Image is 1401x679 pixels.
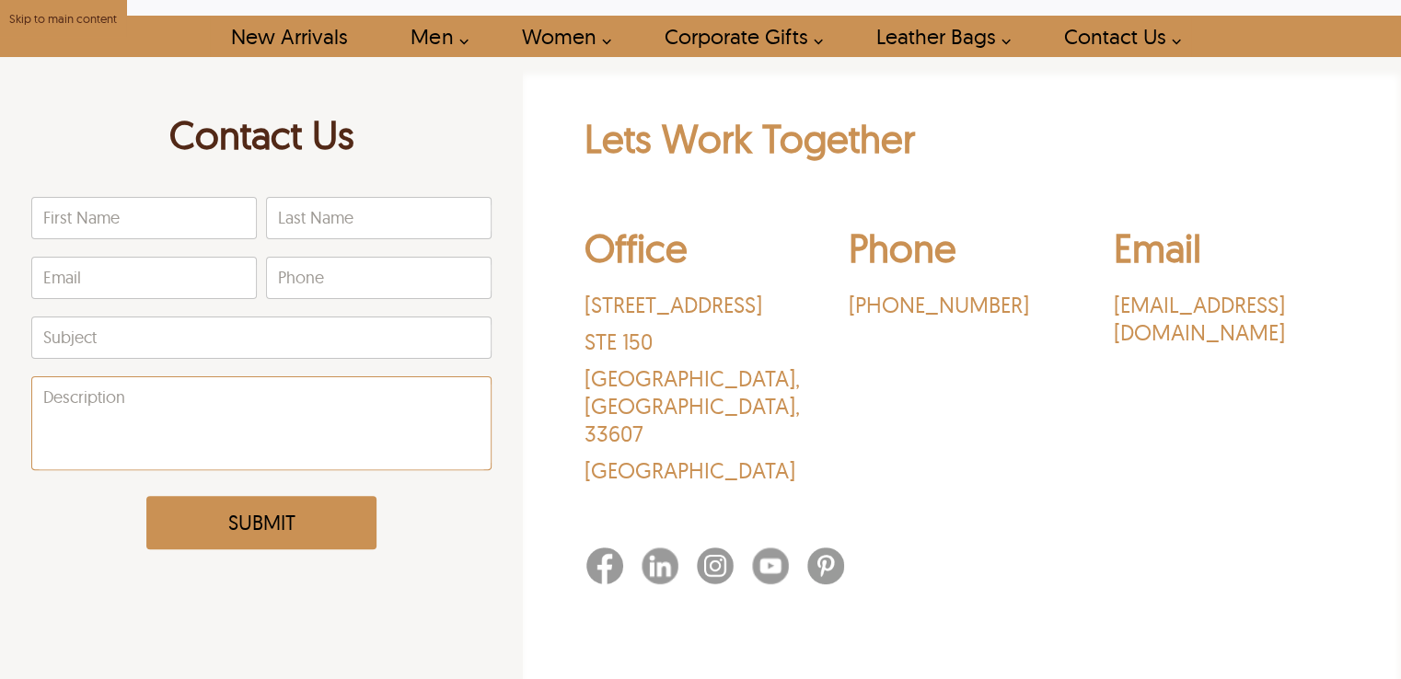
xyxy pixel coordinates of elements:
[584,364,810,447] p: [GEOGRAPHIC_DATA] , [GEOGRAPHIC_DATA] , 33607
[855,16,1021,57] a: Shop Leather Bags
[146,496,376,549] button: Submit
[584,114,1340,172] h2: Lets Work Together
[807,547,863,590] a: Pinterest
[752,547,789,584] img: Youtube
[389,16,478,57] a: shop men's leather jackets
[31,110,492,168] h1: Contact Us
[807,547,844,584] img: Pinterest
[210,16,367,57] a: Shop New Arrivals
[642,547,678,584] img: Linkedin
[584,456,810,484] p: [GEOGRAPHIC_DATA]
[584,328,810,355] p: STE 150
[752,547,807,590] a: Youtube
[697,547,734,584] img: Instagram
[586,547,623,584] img: Facebook
[500,16,620,57] a: Shop Women Leather Jackets
[584,291,810,318] p: [STREET_ADDRESS]
[643,16,833,57] a: Shop Leather Corporate Gifts
[642,547,697,590] a: Linkedin
[849,291,1075,318] a: ‪[PHONE_NUMBER]‬
[849,224,1075,282] h2: Phone
[1043,16,1191,57] a: contact-us
[1113,224,1339,282] h2: Email
[697,547,752,590] a: Instagram
[1113,291,1339,346] a: [EMAIL_ADDRESS][DOMAIN_NAME]
[584,224,810,282] h2: Office
[586,547,642,590] a: Facebook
